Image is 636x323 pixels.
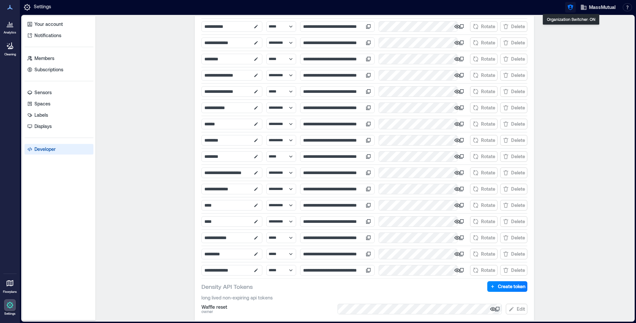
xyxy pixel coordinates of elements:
[500,184,527,194] button: Delete
[34,32,61,39] p: Notifications
[481,186,495,192] span: Rotate
[500,265,527,276] button: Delete
[34,123,52,130] p: Displays
[500,167,527,178] button: Delete
[500,37,527,48] button: Delete
[511,56,525,62] span: Delete
[4,52,16,56] p: Cleaning
[511,72,525,79] span: Delete
[500,200,527,211] button: Delete
[500,70,527,81] button: Delete
[34,3,51,11] p: Settings
[500,151,527,162] button: Delete
[481,72,495,79] span: Rotate
[500,119,527,129] button: Delete
[470,265,498,276] button: Rotate
[481,267,495,274] span: Rotate
[589,4,615,11] span: MassMutual
[201,309,334,314] div: owner
[481,88,495,95] span: Rotate
[481,137,495,144] span: Rotate
[481,218,495,225] span: Rotate
[25,53,93,64] a: Members
[4,312,16,316] p: Settings
[498,283,525,290] span: Create token
[470,200,498,211] button: Rotate
[470,54,498,64] button: Rotate
[481,234,495,241] span: Rotate
[511,267,525,274] span: Delete
[511,186,525,192] span: Delete
[500,21,527,32] button: Delete
[201,294,527,301] span: long lived non-expiring api tokens
[470,167,498,178] button: Rotate
[25,98,93,109] a: Spaces
[25,121,93,132] a: Displays
[500,86,527,97] button: Delete
[470,37,498,48] button: Rotate
[2,16,18,36] a: Analytics
[578,2,617,13] button: MassMutual
[201,304,334,309] div: Waffle reset
[517,306,525,312] span: Edit
[470,232,498,243] button: Rotate
[25,64,93,75] a: Subscriptions
[4,31,16,34] p: Analytics
[481,121,495,127] span: Rotate
[470,184,498,194] button: Rotate
[1,275,19,296] a: Floorplans
[481,39,495,46] span: Rotate
[506,304,527,314] button: Edit
[25,144,93,155] a: Developer
[34,21,63,28] p: Your account
[470,135,498,146] button: Rotate
[511,218,525,225] span: Delete
[500,135,527,146] button: Delete
[511,153,525,160] span: Delete
[201,283,253,291] span: Density API Tokens
[481,169,495,176] span: Rotate
[25,30,93,41] a: Notifications
[481,56,495,62] span: Rotate
[3,290,17,294] p: Floorplans
[511,121,525,127] span: Delete
[487,281,527,292] button: Create token
[34,66,63,73] p: Subscriptions
[34,146,56,153] p: Developer
[511,251,525,257] span: Delete
[500,249,527,259] button: Delete
[470,249,498,259] button: Rotate
[511,88,525,95] span: Delete
[500,102,527,113] button: Delete
[511,104,525,111] span: Delete
[25,19,93,30] a: Your account
[34,100,50,107] p: Spaces
[470,216,498,227] button: Rotate
[500,216,527,227] button: Delete
[481,153,495,160] span: Rotate
[481,251,495,257] span: Rotate
[34,55,54,62] p: Members
[511,23,525,30] span: Delete
[2,297,18,318] a: Settings
[470,86,498,97] button: Rotate
[481,23,495,30] span: Rotate
[470,70,498,81] button: Rotate
[470,102,498,113] button: Rotate
[34,112,48,118] p: Labels
[511,202,525,209] span: Delete
[25,110,93,120] a: Labels
[2,38,18,58] a: Cleaning
[470,21,498,32] button: Rotate
[481,104,495,111] span: Rotate
[511,234,525,241] span: Delete
[500,232,527,243] button: Delete
[511,39,525,46] span: Delete
[470,151,498,162] button: Rotate
[511,137,525,144] span: Delete
[34,89,52,96] p: Sensors
[25,87,93,98] a: Sensors
[470,119,498,129] button: Rotate
[481,202,495,209] span: Rotate
[500,54,527,64] button: Delete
